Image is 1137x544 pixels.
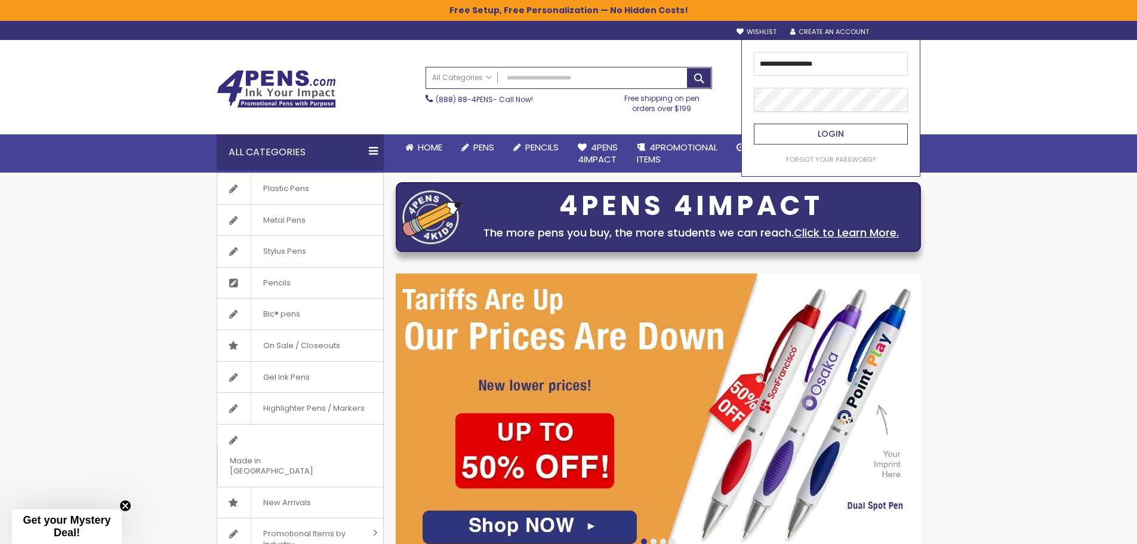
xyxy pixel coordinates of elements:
[568,134,627,173] a: 4Pens4impact
[737,27,777,36] a: Wishlist
[251,173,321,204] span: Plastic Pens
[251,268,303,299] span: Pencils
[468,193,914,219] div: 4PENS 4IMPACT
[251,299,312,330] span: Bic® pens
[251,487,323,518] span: New Arrivals
[12,509,122,544] div: Get your Mystery Deal!Close teaser
[578,141,618,165] span: 4Pens 4impact
[612,89,712,113] div: Free shipping on pen orders over $199
[217,487,383,518] a: New Arrivals
[525,141,559,153] span: Pencils
[627,134,727,173] a: 4PROMOTIONALITEMS
[754,124,908,145] button: Login
[637,141,717,165] span: 4PROMOTIONAL ITEMS
[418,141,442,153] span: Home
[881,28,920,37] div: Sign In
[794,225,899,240] a: Click to Learn More.
[217,236,383,267] a: Stylus Pens
[217,362,383,393] a: Gel Ink Pens
[436,94,493,105] a: (888) 88-4PENS
[119,500,131,512] button: Close teaser
[468,225,914,241] div: The more pens you buy, the more students we can reach.
[473,141,494,153] span: Pens
[23,514,110,539] span: Get your Mystery Deal!
[452,134,504,161] a: Pens
[217,205,383,236] a: Metal Pens
[818,128,844,140] span: Login
[217,299,383,330] a: Bic® pens
[251,330,352,361] span: On Sale / Closeouts
[504,134,568,161] a: Pencils
[251,236,318,267] span: Stylus Pens
[217,134,384,170] div: All Categories
[217,445,353,487] span: Made in [GEOGRAPHIC_DATA]
[790,27,869,36] a: Create an Account
[217,393,383,424] a: Highlighter Pens / Markers
[251,205,318,236] span: Metal Pens
[396,134,452,161] a: Home
[217,70,336,108] img: 4Pens Custom Pens and Promotional Products
[432,73,492,82] span: All Categories
[436,94,533,105] span: - Call Now!
[217,330,383,361] a: On Sale / Closeouts
[251,393,377,424] span: Highlighter Pens / Markers
[217,425,383,487] a: Made in [GEOGRAPHIC_DATA]
[217,173,383,204] a: Plastic Pens
[727,134,781,161] a: Rush
[402,190,462,244] img: four_pen_logo.png
[426,67,498,87] a: All Categories
[1039,512,1137,544] iframe: Google Customer Reviews
[786,155,876,164] a: Forgot Your Password?
[251,362,322,393] span: Gel Ink Pens
[217,268,383,299] a: Pencils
